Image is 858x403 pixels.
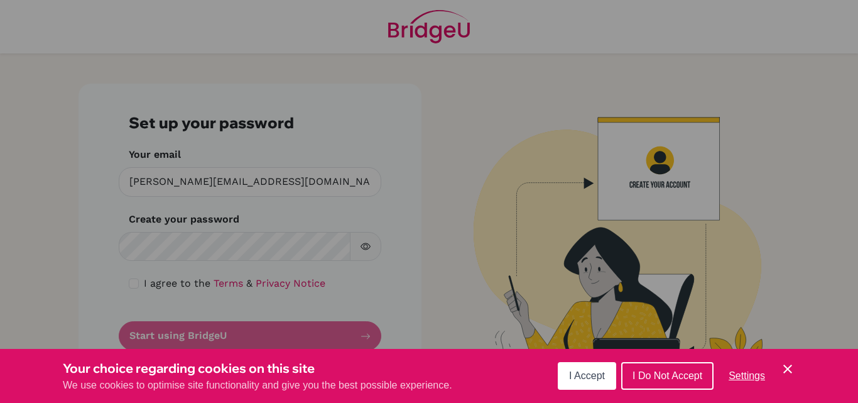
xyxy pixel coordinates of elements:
span: I Do Not Accept [633,370,702,381]
button: I Do Not Accept [621,362,714,390]
p: We use cookies to optimise site functionality and give you the best possible experience. [63,378,452,393]
button: I Accept [558,362,616,390]
button: Settings [719,363,775,389]
h3: Your choice regarding cookies on this site [63,359,452,378]
span: Settings [729,370,765,381]
button: Save and close [780,362,795,377]
span: I Accept [569,370,605,381]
